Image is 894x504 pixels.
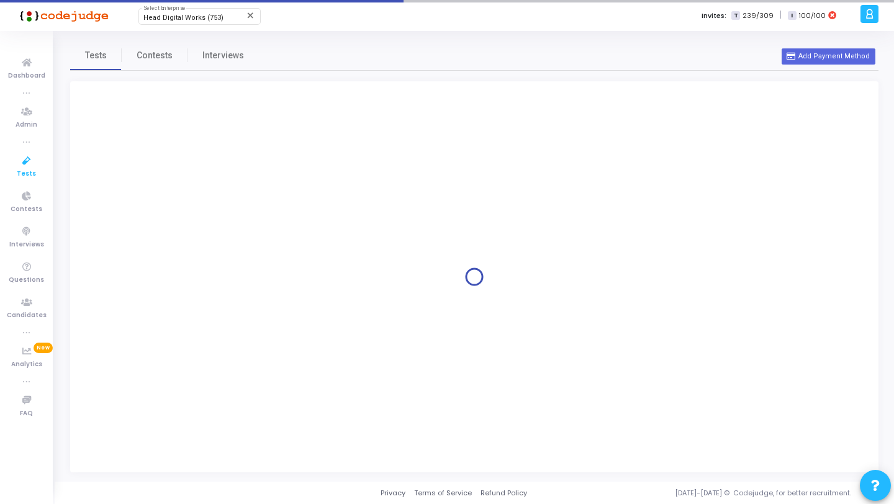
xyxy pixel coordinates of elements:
mat-icon: Clear [246,11,256,20]
span: Admin [16,120,37,130]
span: Tests [17,169,36,179]
span: T [731,11,739,20]
a: Privacy [381,488,405,498]
span: FAQ [20,408,33,419]
span: 239/309 [743,11,774,21]
span: Contests [11,204,42,215]
span: | [780,9,782,22]
span: New [34,343,53,353]
span: Candidates [7,310,47,321]
a: Refund Policy [481,488,527,498]
span: Head Digital Works (753) [143,14,223,22]
span: Interviews [202,49,244,62]
img: logo [16,3,109,28]
span: Tests [85,49,107,62]
span: Analytics [11,359,42,370]
span: 100/100 [799,11,826,21]
span: Contests [137,49,173,62]
button: Add Payment Method [782,48,875,65]
div: [DATE]-[DATE] © Codejudge, for better recruitment. [527,488,878,498]
label: Invites: [702,11,726,21]
span: Interviews [9,240,44,250]
span: Questions [9,275,44,286]
a: Terms of Service [414,488,472,498]
span: Dashboard [8,71,45,81]
span: I [788,11,796,20]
